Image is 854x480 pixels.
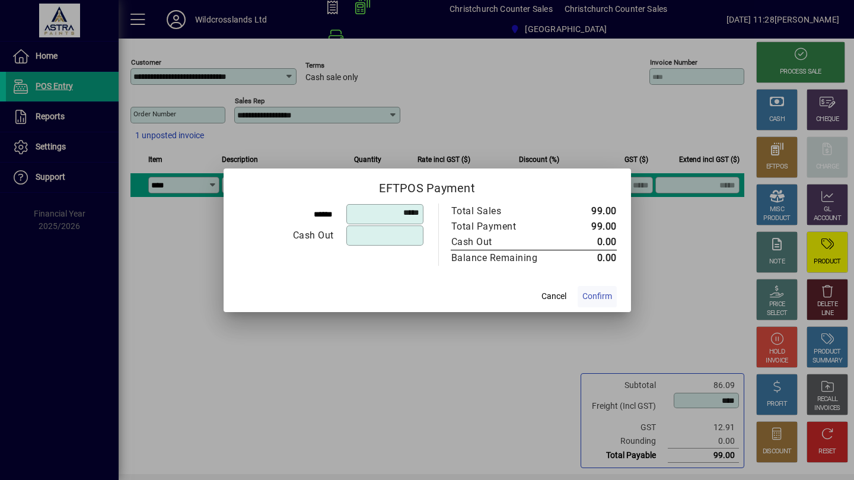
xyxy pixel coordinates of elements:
[582,290,612,303] span: Confirm
[451,235,551,249] div: Cash Out
[578,286,617,307] button: Confirm
[541,290,566,303] span: Cancel
[451,219,563,234] td: Total Payment
[451,204,563,219] td: Total Sales
[238,228,334,243] div: Cash Out
[535,286,573,307] button: Cancel
[451,251,551,265] div: Balance Remaining
[224,169,631,203] h2: EFTPOS Payment
[563,204,617,219] td: 99.00
[563,234,617,250] td: 0.00
[563,250,617,266] td: 0.00
[563,219,617,234] td: 99.00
